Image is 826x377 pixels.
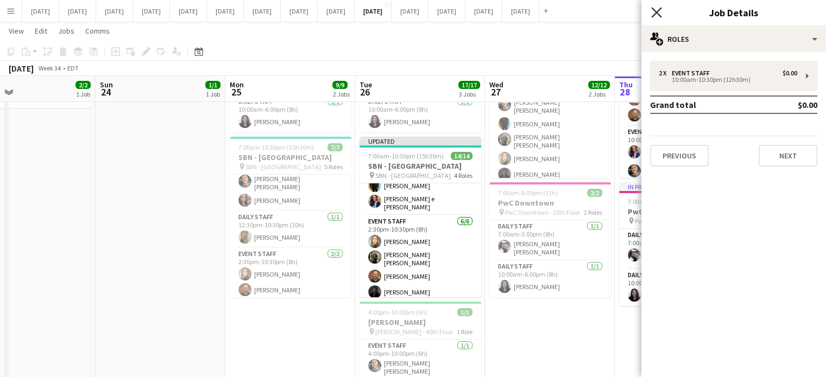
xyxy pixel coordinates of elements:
[67,64,79,72] div: EDT
[489,80,503,90] span: Wed
[206,90,220,98] div: 1 Job
[358,86,372,98] span: 26
[281,1,318,22] button: [DATE]
[641,5,826,20] h3: Job Details
[58,26,74,36] span: Jobs
[392,1,428,22] button: [DATE]
[619,229,741,269] app-card-role: Daily Staff1/17:00am-3:00pm (8h)[PERSON_NAME] [PERSON_NAME]
[230,80,244,90] span: Mon
[617,86,633,98] span: 28
[619,126,741,185] app-card-role: Event Staff2/210:00am-6:00pm (8h)[PERSON_NAME] e [PERSON_NAME][PERSON_NAME] [PERSON_NAME]
[489,79,611,185] app-card-role: Event Staff5/510:30am-6:30pm (8h)[PERSON_NAME] [PERSON_NAME][PERSON_NAME][PERSON_NAME] [PERSON_NA...
[672,69,714,77] div: Event Staff
[588,81,610,89] span: 12/12
[230,137,351,297] app-job-card: 7:00am-10:30pm (15h30m)7/7SBN - [GEOGRAPHIC_DATA] SBN - [GEOGRAPHIC_DATA]5 Roles[PERSON_NAME]Dail...
[245,163,321,171] span: SBN - [GEOGRAPHIC_DATA]
[360,161,481,171] h3: SBN - [GEOGRAPHIC_DATA]
[230,211,351,248] app-card-role: Daily Staff1/112:30pm-10:30pm (10h)[PERSON_NAME]
[465,1,502,22] button: [DATE]
[619,182,741,191] div: In progress
[133,1,170,22] button: [DATE]
[766,96,817,113] td: $0.00
[587,189,602,197] span: 2/2
[96,1,133,22] button: [DATE]
[650,96,766,113] td: Grand total
[327,143,343,151] span: 7/7
[489,182,611,297] app-job-card: 7:00am-6:00pm (11h)2/2PwC Downtown PwC Downtown - 25th Floor2 RolesDaily Staff1/17:00am-3:00pm (8...
[659,77,797,82] div: 10:00am-10:30pm (12h30m)
[459,90,480,98] div: 3 Jobs
[244,1,281,22] button: [DATE]
[619,80,633,90] span: Thu
[54,24,79,38] a: Jobs
[360,137,481,297] app-job-card: Updated7:00am-10:30pm (15h30m)14/14SBN - [GEOGRAPHIC_DATA] SBN - [GEOGRAPHIC_DATA]4 RolesDaily St...
[619,207,741,216] h3: PwC Downtown
[584,208,602,216] span: 2 Roles
[9,26,24,36] span: View
[360,317,481,327] h3: [PERSON_NAME]
[635,217,710,225] span: PwC Downtown - 25th Floor
[783,69,797,77] div: $0.00
[488,86,503,98] span: 27
[85,26,110,36] span: Comms
[489,220,611,260] app-card-role: Daily Staff1/17:00am-3:00pm (8h)[PERSON_NAME] [PERSON_NAME]
[489,260,611,297] app-card-role: Daily Staff1/110:00am-6:00pm (8h)[PERSON_NAME]
[30,24,52,38] a: Edit
[332,81,348,89] span: 9/9
[451,152,472,160] span: 14/14
[75,81,91,89] span: 2/2
[589,90,609,98] div: 2 Jobs
[659,69,672,77] div: 2 x
[230,152,351,162] h3: SBN - [GEOGRAPHIC_DATA]
[489,198,611,208] h3: PwC Downtown
[355,1,392,22] button: [DATE]
[428,1,465,22] button: [DATE]
[318,1,355,22] button: [DATE]
[375,328,453,336] span: [PERSON_NAME] - 40th Floor
[230,95,351,132] app-card-role: Daily Staff1/110:00am-6:00pm (8h)[PERSON_NAME]
[360,80,372,90] span: Tue
[368,152,444,160] span: 7:00am-10:30pm (15h30m)
[360,137,481,145] div: Updated
[619,182,741,306] app-job-card: In progress7:00am-6:00pm (11h)2/2PwC Downtown PwC Downtown - 25th Floor2 RolesDaily Staff1/17:00a...
[650,145,709,167] button: Previous
[498,189,558,197] span: 7:00am-6:00pm (11h)
[238,143,314,151] span: 7:00am-10:30pm (15h30m)
[230,248,351,301] app-card-role: Event Staff2/22:30pm-10:30pm (8h)[PERSON_NAME][PERSON_NAME]
[230,155,351,211] app-card-role: Daily Staff2/211:00am-8:00pm (9h)[PERSON_NAME] [PERSON_NAME][PERSON_NAME]
[76,90,90,98] div: 1 Job
[228,86,244,98] span: 25
[457,308,472,316] span: 1/1
[324,163,343,171] span: 5 Roles
[458,81,480,89] span: 17/17
[98,86,113,98] span: 24
[360,95,481,132] app-card-role: Daily Staff1/110:00am-6:00pm (8h)[PERSON_NAME]
[457,328,472,336] span: 1 Role
[375,171,451,180] span: SBN - [GEOGRAPHIC_DATA]
[100,80,113,90] span: Sun
[619,269,741,306] app-card-role: Daily Staff1/110:00am-6:00pm (8h)[PERSON_NAME]
[628,197,688,206] span: 7:00am-6:00pm (11h)
[59,1,96,22] button: [DATE]
[35,26,47,36] span: Edit
[36,64,63,72] span: Week 34
[4,24,28,38] a: View
[170,1,207,22] button: [DATE]
[641,26,826,52] div: Roles
[22,1,59,22] button: [DATE]
[9,63,34,74] div: [DATE]
[505,208,580,216] span: PwC Downtown - 25th Floor
[454,171,472,180] span: 4 Roles
[207,1,244,22] button: [DATE]
[502,1,539,22] button: [DATE]
[759,145,817,167] button: Next
[81,24,114,38] a: Comms
[360,215,481,334] app-card-role: Event Staff6/62:30pm-10:30pm (8h)[PERSON_NAME][PERSON_NAME] [PERSON_NAME][PERSON_NAME][PERSON_NAME]
[205,81,220,89] span: 1/1
[333,90,350,98] div: 2 Jobs
[368,308,427,316] span: 4:00pm-10:00pm (6h)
